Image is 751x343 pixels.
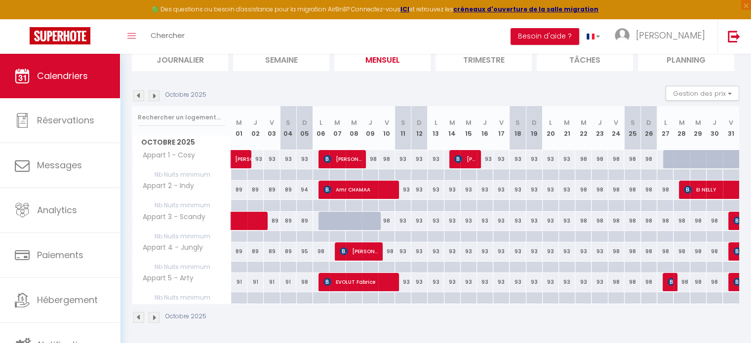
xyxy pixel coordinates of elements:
abbr: J [598,118,602,127]
abbr: M [466,118,472,127]
div: 98 [624,242,640,261]
abbr: M [679,118,685,127]
div: 89 [231,242,247,261]
div: 98 [378,242,395,261]
span: Réservations [37,114,94,126]
div: 93 [493,181,510,199]
div: 93 [444,273,460,291]
div: 93 [575,242,592,261]
span: Nb Nuits minimum [132,200,231,211]
div: 93 [428,212,444,230]
span: [PERSON_NAME] [454,150,476,168]
a: ICI [400,5,409,13]
span: [PERSON_NAME] [323,150,361,168]
button: Ouvrir le widget de chat LiveChat [8,4,38,34]
div: 93 [411,150,428,168]
span: Appart 1 - Cosy [134,150,198,161]
div: 98 [608,212,624,230]
div: 93 [477,150,493,168]
div: 93 [559,273,575,291]
div: 98 [641,181,657,199]
div: 89 [280,242,296,261]
abbr: M [580,118,586,127]
th: 02 [247,106,264,150]
th: 05 [296,106,313,150]
abbr: V [270,118,274,127]
th: 22 [575,106,592,150]
div: 93 [395,181,411,199]
span: [PERSON_NAME] [235,145,258,163]
div: 93 [510,273,526,291]
div: 98 [690,242,706,261]
th: 11 [395,106,411,150]
div: 98 [608,273,624,291]
div: 93 [395,273,411,291]
span: Appart 4 - Jungly [134,242,205,253]
div: 93 [493,273,510,291]
strong: créneaux d'ouverture de la salle migration [453,5,598,13]
span: Amr CHAMAA [323,180,394,199]
abbr: M [695,118,701,127]
div: 93 [559,242,575,261]
img: logout [728,30,740,42]
th: 14 [444,106,460,150]
a: Chercher [143,19,192,54]
abbr: S [286,118,290,127]
abbr: L [319,118,322,127]
div: 93 [559,150,575,168]
div: 93 [428,181,444,199]
div: 93 [592,273,608,291]
th: 04 [280,106,296,150]
div: 98 [641,150,657,168]
li: Tâches [537,47,633,71]
img: ... [615,28,630,43]
div: 98 [575,181,592,199]
span: Analytics [37,204,77,216]
div: 93 [444,242,460,261]
th: 09 [362,106,378,150]
th: 08 [346,106,362,150]
th: 15 [460,106,476,150]
div: 91 [280,273,296,291]
div: 98 [641,212,657,230]
th: 20 [542,106,558,150]
div: 93 [510,181,526,199]
button: Besoin d'aide ? [511,28,579,45]
button: Gestion des prix [666,86,739,101]
div: 93 [592,242,608,261]
th: 23 [592,106,608,150]
th: 27 [657,106,673,150]
div: 93 [526,150,542,168]
abbr: J [483,118,487,127]
th: 10 [378,106,395,150]
p: Octobre 2025 [165,90,206,100]
span: Calendriers [37,70,88,82]
div: 98 [657,242,673,261]
div: 98 [362,150,378,168]
th: 17 [493,106,510,150]
div: 93 [428,150,444,168]
div: 98 [592,212,608,230]
div: 98 [641,273,657,291]
div: 98 [378,212,395,230]
div: 93 [460,212,476,230]
div: 98 [624,150,640,168]
abbr: D [417,118,422,127]
div: 98 [690,273,706,291]
th: 29 [690,106,706,150]
div: 93 [526,273,542,291]
div: 98 [592,150,608,168]
span: Appart 3 - Scandy [134,212,208,223]
div: 93 [477,212,493,230]
abbr: D [302,118,307,127]
div: 93 [559,212,575,230]
div: 93 [296,150,313,168]
span: Nb Nuits minimum [132,169,231,180]
th: 12 [411,106,428,150]
th: 07 [329,106,346,150]
th: 01 [231,106,247,150]
div: 98 [673,242,690,261]
abbr: M [449,118,455,127]
abbr: S [515,118,520,127]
